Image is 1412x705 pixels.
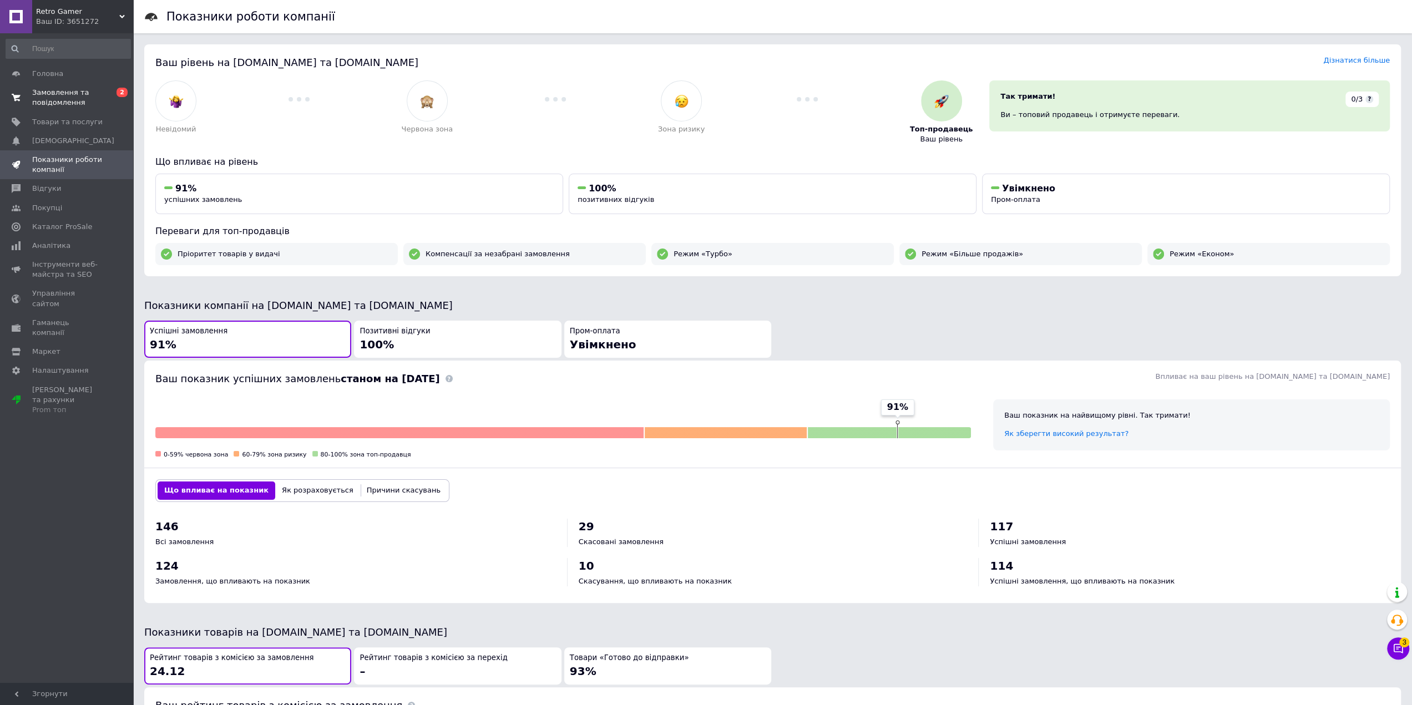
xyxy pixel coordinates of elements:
span: Позитивні відгуки [360,326,430,337]
button: 100%позитивних відгуків [569,174,976,214]
span: Зона ризику [658,124,705,134]
span: Всі замовлення [155,537,214,546]
span: Каталог ProSale [32,222,92,232]
button: Рейтинг товарів з комісією за перехід– [354,647,561,684]
span: Ваш показник успішних замовлень [155,373,440,384]
span: [PERSON_NAME] та рахунки [32,385,103,415]
span: Впливає на ваш рівень на [DOMAIN_NAME] та [DOMAIN_NAME] [1155,372,1390,381]
span: Замовлення та повідомлення [32,88,103,108]
span: Retro Gamer [36,7,119,17]
div: Ваш ID: 3651272 [36,17,133,27]
img: :see_no_evil: [420,94,434,108]
span: 91% [150,338,176,351]
img: :disappointed_relieved: [675,94,689,108]
div: 0/3 [1345,92,1379,107]
span: Відгуки [32,184,61,194]
span: Увімкнено [1002,183,1055,194]
span: Показники товарів на [DOMAIN_NAME] та [DOMAIN_NAME] [144,626,447,638]
span: 29 [579,520,594,533]
span: Налаштування [32,366,89,376]
a: Як зберегти високий результат? [1004,429,1128,438]
span: Скасовані замовлення [579,537,664,546]
button: Пром-оплатаУвімкнено [564,321,771,358]
span: 146 [155,520,179,533]
span: 93% [570,665,596,678]
span: Гаманець компанії [32,318,103,338]
span: Невідомий [156,124,196,134]
span: Показники компанії на [DOMAIN_NAME] та [DOMAIN_NAME] [144,300,453,311]
span: 0-59% червона зона [164,451,228,458]
span: позитивних відгуків [578,195,654,204]
span: 117 [990,520,1013,533]
span: Ваш рівень на [DOMAIN_NAME] та [DOMAIN_NAME] [155,57,418,68]
span: Так тримати! [1000,92,1055,100]
span: – [360,665,365,678]
span: Пріоритет товарів у видачі [178,249,280,259]
span: Що впливає на рівень [155,156,258,167]
button: Позитивні відгуки100% [354,321,561,358]
span: Замовлення, що впливають на показник [155,577,310,585]
span: Маркет [32,347,60,357]
button: Товари «Готово до відправки»93% [564,647,771,684]
span: Компенсації за незабрані замовлення [426,249,570,259]
span: Рейтинг товарів з комісією за замовлення [150,653,314,663]
div: Prom топ [32,405,103,415]
span: 100% [360,338,394,351]
span: Показники роботи компанії [32,155,103,175]
span: Ваш рівень [920,134,963,144]
span: Переваги для топ-продавців [155,226,290,236]
span: Товари та послуги [32,117,103,127]
span: Червона зона [402,124,453,134]
span: 60-79% зона ризику [242,451,306,458]
span: Режим «Турбо» [674,249,732,259]
button: Успішні замовлення91% [144,321,351,358]
div: Ваш показник на найвищому рівні. Так тримати! [1004,410,1379,420]
span: Головна [32,69,63,79]
span: 24.12 [150,665,185,678]
span: 2 [117,88,128,97]
span: 124 [155,559,179,572]
button: Причини скасувань [360,481,447,499]
span: Режим «Більше продажів» [922,249,1023,259]
span: успішних замовлень [164,195,242,204]
button: Рейтинг товарів з комісією за замовлення24.12 [144,647,351,684]
button: Як розраховується [275,481,360,499]
img: :woman-shrugging: [169,94,183,108]
button: 91%успішних замовлень [155,174,563,214]
span: Аналітика [32,241,70,251]
button: Що впливає на показник [158,481,275,499]
span: 3 [1399,634,1409,644]
span: Управління сайтом [32,288,103,308]
span: 91% [887,401,908,413]
span: Пром-оплата [991,195,1040,204]
div: Ви – топовий продавець і отримуєте переваги. [1000,110,1379,120]
span: 100% [589,183,616,194]
span: Скасування, що впливають на показник [579,577,732,585]
span: Пром-оплата [570,326,620,337]
input: Пошук [6,39,131,59]
span: Успішні замовлення, що впливають на показник [990,577,1175,585]
button: УвімкненоПром-оплата [982,174,1390,214]
img: :rocket: [934,94,948,108]
span: Інструменти веб-майстра та SEO [32,260,103,280]
span: Режим «Економ» [1170,249,1234,259]
span: 114 [990,559,1013,572]
span: Рейтинг товарів з комісією за перехід [360,653,507,663]
b: станом на [DATE] [341,373,439,384]
span: ? [1365,95,1373,103]
span: 91% [175,183,196,194]
span: Покупці [32,203,62,213]
span: 10 [579,559,594,572]
span: 80-100% зона топ-продавця [321,451,411,458]
a: Дізнатися більше [1323,56,1390,64]
span: Топ-продавець [910,124,973,134]
span: Товари «Готово до відправки» [570,653,689,663]
button: Чат з покупцем3 [1387,637,1409,660]
span: Успішні замовлення [150,326,227,337]
span: Успішні замовлення [990,537,1066,546]
span: [DEMOGRAPHIC_DATA] [32,136,114,146]
span: Увімкнено [570,338,636,351]
h1: Показники роботи компанії [166,10,335,23]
